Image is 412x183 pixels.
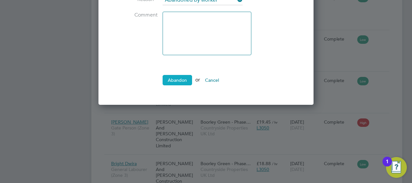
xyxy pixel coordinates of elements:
li: or [109,75,303,92]
label: Comment [109,12,157,18]
div: 1 [386,162,389,170]
button: Open Resource Center, 1 new notification [386,157,407,178]
button: Abandon [163,75,192,85]
button: Cancel [200,75,224,85]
